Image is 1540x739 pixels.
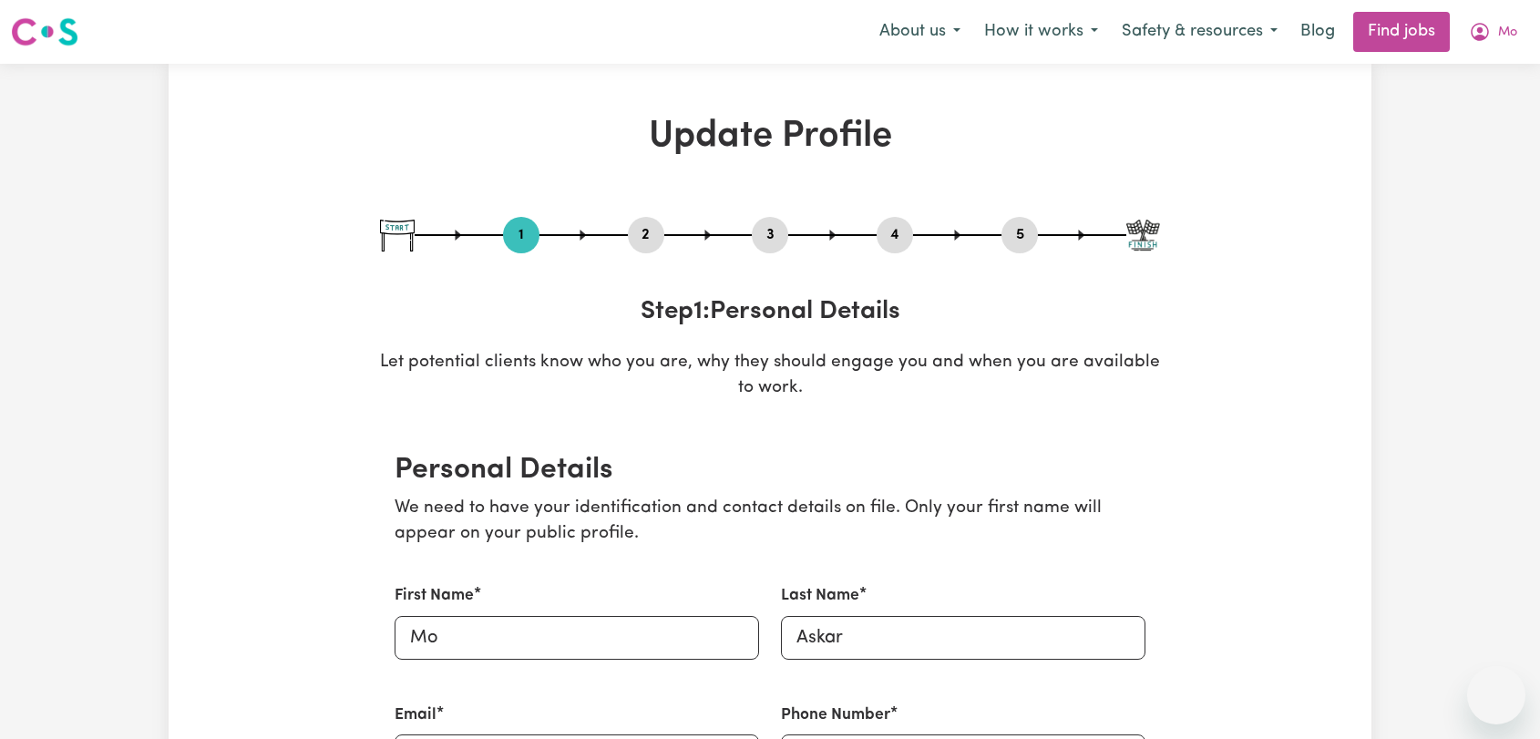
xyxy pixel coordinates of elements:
h3: Step 1 : Personal Details [380,297,1160,328]
button: About us [868,13,972,51]
h1: Update Profile [380,115,1160,159]
label: Email [395,703,436,727]
label: Last Name [781,584,859,608]
p: Let potential clients know who you are, why they should engage you and when you are available to ... [380,350,1160,403]
a: Careseekers logo [11,11,78,53]
h2: Personal Details [395,453,1145,488]
span: Mo [1498,23,1517,43]
button: My Account [1457,13,1529,51]
button: Go to step 2 [628,223,664,247]
button: Safety & resources [1110,13,1289,51]
button: Go to step 4 [877,223,913,247]
button: How it works [972,13,1110,51]
button: Go to step 1 [503,223,539,247]
a: Find jobs [1353,12,1450,52]
label: Phone Number [781,703,890,727]
img: Careseekers logo [11,15,78,48]
a: Blog [1289,12,1346,52]
button: Go to step 5 [1001,223,1038,247]
iframe: Button to launch messaging window [1467,666,1525,724]
p: We need to have your identification and contact details on file. Only your first name will appear... [395,496,1145,549]
button: Go to step 3 [752,223,788,247]
label: First Name [395,584,474,608]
